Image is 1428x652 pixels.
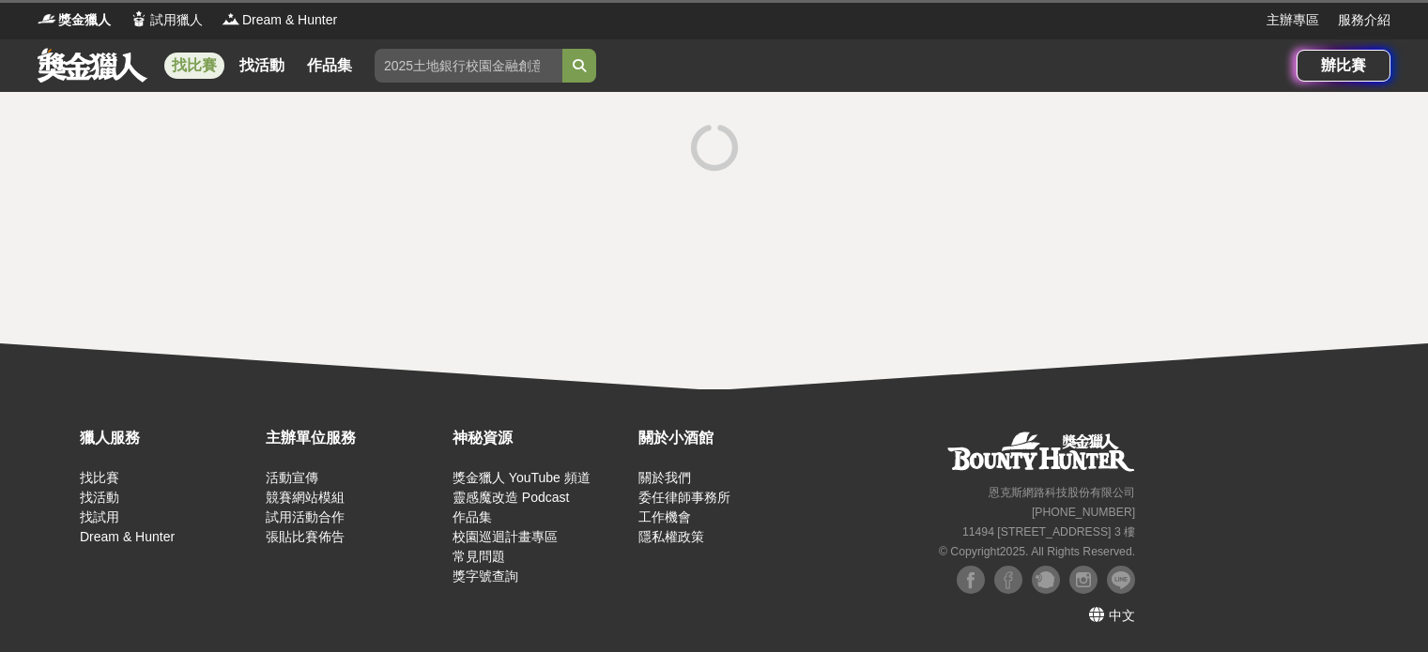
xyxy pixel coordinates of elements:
[453,490,569,505] a: 靈感魔改造 Podcast
[130,9,148,28] img: Logo
[957,566,985,594] img: Facebook
[1107,566,1135,594] img: LINE
[242,10,337,30] span: Dream & Hunter
[989,486,1135,499] small: 恩克斯網路科技股份有限公司
[58,10,111,30] span: 獎金獵人
[453,470,591,485] a: 獎金獵人 YouTube 頻道
[222,10,337,30] a: LogoDream & Hunter
[80,490,119,505] a: 找活動
[222,9,240,28] img: Logo
[164,53,224,79] a: 找比賽
[1338,10,1390,30] a: 服務介紹
[80,509,119,524] a: 找試用
[266,427,442,449] div: 主辦單位服務
[453,509,492,524] a: 作品集
[299,53,360,79] a: 作品集
[80,427,256,449] div: 獵人服務
[266,509,345,524] a: 試用活動合作
[638,490,730,505] a: 委任律師事務所
[453,549,505,564] a: 常見問題
[994,566,1022,594] img: Facebook
[962,525,1135,538] small: 11494 [STREET_ADDRESS] 3 樓
[1109,608,1135,623] span: 中文
[266,490,345,505] a: 競賽網站模組
[638,470,691,485] a: 關於我們
[232,53,292,79] a: 找活動
[38,9,56,28] img: Logo
[38,10,111,30] a: Logo獎金獵人
[1069,566,1098,594] img: Instagram
[453,569,518,584] a: 獎字號查詢
[1297,50,1390,82] a: 辦比賽
[130,10,203,30] a: Logo試用獵人
[453,529,558,544] a: 校園巡迴計畫專區
[266,470,318,485] a: 活動宣傳
[1267,10,1319,30] a: 主辦專區
[1032,506,1135,519] small: [PHONE_NUMBER]
[1032,566,1060,594] img: Plurk
[80,529,175,544] a: Dream & Hunter
[638,427,815,449] div: 關於小酒館
[80,470,119,485] a: 找比賽
[939,545,1135,558] small: © Copyright 2025 . All Rights Reserved.
[453,427,629,449] div: 神秘資源
[638,529,704,544] a: 隱私權政策
[375,49,562,83] input: 2025土地銀行校園金融創意挑戰賽：從你出發 開啟智慧金融新頁
[638,509,691,524] a: 工作機會
[266,529,345,544] a: 張貼比賽佈告
[150,10,203,30] span: 試用獵人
